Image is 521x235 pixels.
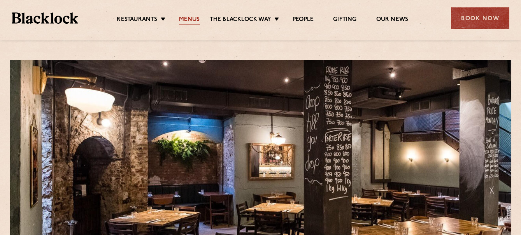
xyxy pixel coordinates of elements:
[210,16,271,24] a: The Blacklock Way
[376,16,409,24] a: Our News
[12,12,78,24] img: BL_Textured_Logo-footer-cropped.svg
[293,16,314,24] a: People
[451,7,509,29] div: Book Now
[179,16,200,24] a: Menus
[333,16,356,24] a: Gifting
[117,16,157,24] a: Restaurants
